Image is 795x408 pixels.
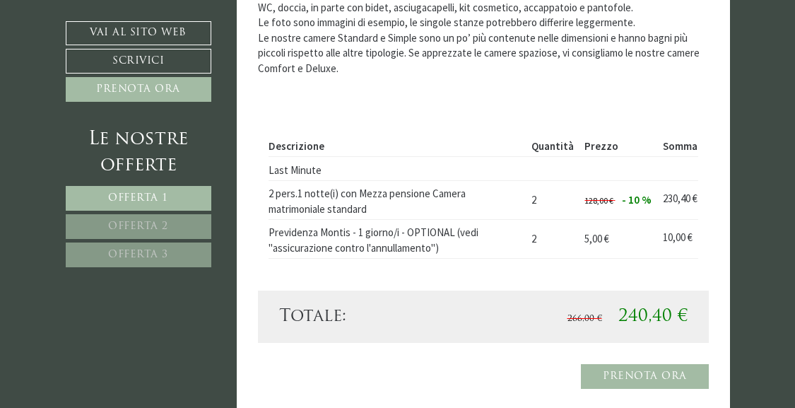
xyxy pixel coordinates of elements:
[618,308,688,325] span: 240,40 €
[269,305,483,329] div: Totale:
[567,315,602,323] span: 266,00 €
[108,221,168,232] span: Offerta 2
[658,180,698,219] td: 230,40 €
[526,180,579,219] td: 2
[579,136,658,156] th: Prezzo
[66,49,211,74] a: Scrivici
[581,364,709,389] a: Prenota ora
[374,373,452,397] button: Invia
[584,232,609,245] span: 5,00 €
[108,250,168,260] span: Offerta 3
[66,21,211,45] a: Vai al sito web
[108,193,168,204] span: Offerta 1
[269,157,526,181] td: Last Minute
[21,66,187,75] small: 17:04
[199,11,253,33] div: giovedì
[658,219,698,258] td: 10,00 €
[21,40,187,51] div: Montis – Active Nature Spa
[526,136,579,156] th: Quantità
[622,193,652,206] span: - 10 %
[526,219,579,258] td: 2
[11,37,194,78] div: Buon giorno, come possiamo aiutarla?
[269,219,526,258] td: Previdenza Montis - 1 giorno/i - OPTIONAL (vedi "assicurazione contro l'annullamento")
[269,136,526,156] th: Descrizione
[584,195,613,206] span: 128,00 €
[269,180,526,219] td: 2 pers.1 notte(i) con Mezza pensione Camera matrimoniale standard
[66,77,211,102] a: Prenota ora
[658,136,698,156] th: Somma
[66,127,211,179] div: Le nostre offerte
